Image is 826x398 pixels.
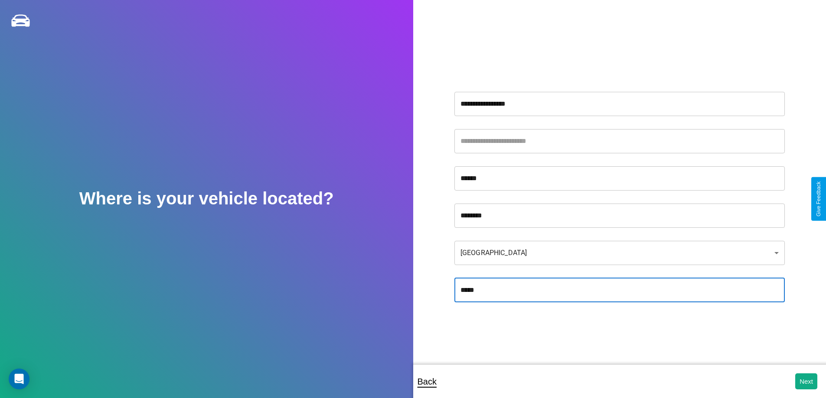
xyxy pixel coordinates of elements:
[816,181,822,217] div: Give Feedback
[79,189,334,208] h2: Where is your vehicle located?
[9,369,29,389] div: Open Intercom Messenger
[418,374,437,389] p: Back
[454,241,785,265] div: [GEOGRAPHIC_DATA]
[795,373,817,389] button: Next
